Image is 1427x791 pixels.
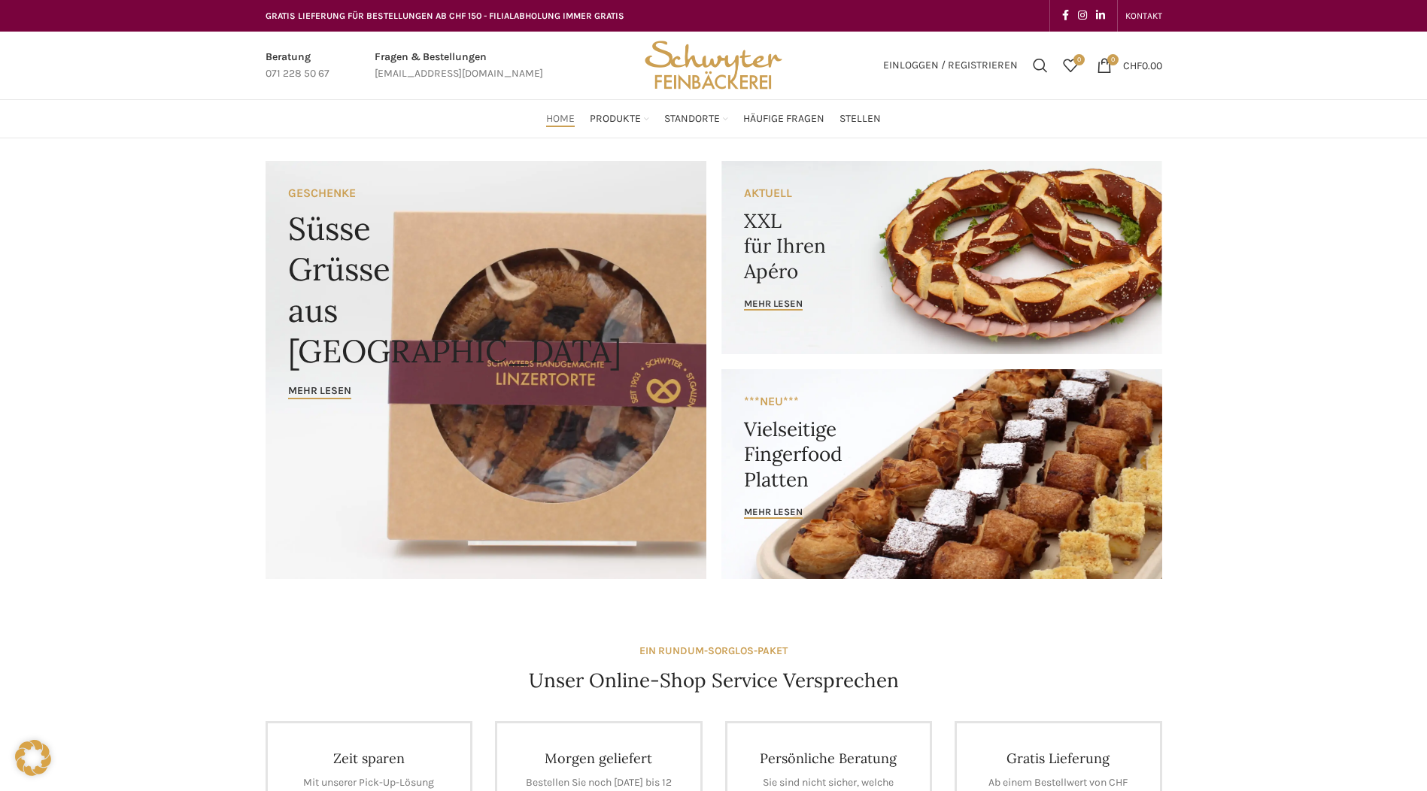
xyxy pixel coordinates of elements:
[1089,50,1170,80] a: 0 CHF0.00
[639,58,787,71] a: Site logo
[590,112,641,126] span: Produkte
[1125,1,1162,31] a: KONTAKT
[1073,5,1092,26] a: Instagram social link
[1107,54,1119,65] span: 0
[266,49,329,83] a: Infobox link
[546,104,575,134] a: Home
[1123,59,1162,71] bdi: 0.00
[1123,59,1142,71] span: CHF
[743,112,824,126] span: Häufige Fragen
[546,112,575,126] span: Home
[375,49,543,83] a: Infobox link
[258,104,1170,134] div: Main navigation
[639,644,788,657] strong: EIN RUNDUM-SORGLOS-PAKET
[1118,1,1170,31] div: Secondary navigation
[979,750,1137,767] h4: Gratis Lieferung
[1055,50,1085,80] a: 0
[639,32,787,99] img: Bäckerei Schwyter
[664,104,728,134] a: Standorte
[290,750,448,767] h4: Zeit sparen
[1058,5,1073,26] a: Facebook social link
[750,750,908,767] h4: Persönliche Beratung
[520,750,678,767] h4: Morgen geliefert
[721,161,1162,354] a: Banner link
[664,112,720,126] span: Standorte
[529,667,899,694] h4: Unser Online-Shop Service Versprechen
[876,50,1025,80] a: Einloggen / Registrieren
[721,369,1162,579] a: Banner link
[1092,5,1110,26] a: Linkedin social link
[840,112,881,126] span: Stellen
[840,104,881,134] a: Stellen
[266,11,624,21] span: GRATIS LIEFERUNG FÜR BESTELLUNGEN AB CHF 150 - FILIALABHOLUNG IMMER GRATIS
[883,60,1018,71] span: Einloggen / Registrieren
[743,104,824,134] a: Häufige Fragen
[590,104,649,134] a: Produkte
[1125,11,1162,21] span: KONTAKT
[1055,50,1085,80] div: Meine Wunschliste
[1025,50,1055,80] a: Suchen
[266,161,706,579] a: Banner link
[1073,54,1085,65] span: 0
